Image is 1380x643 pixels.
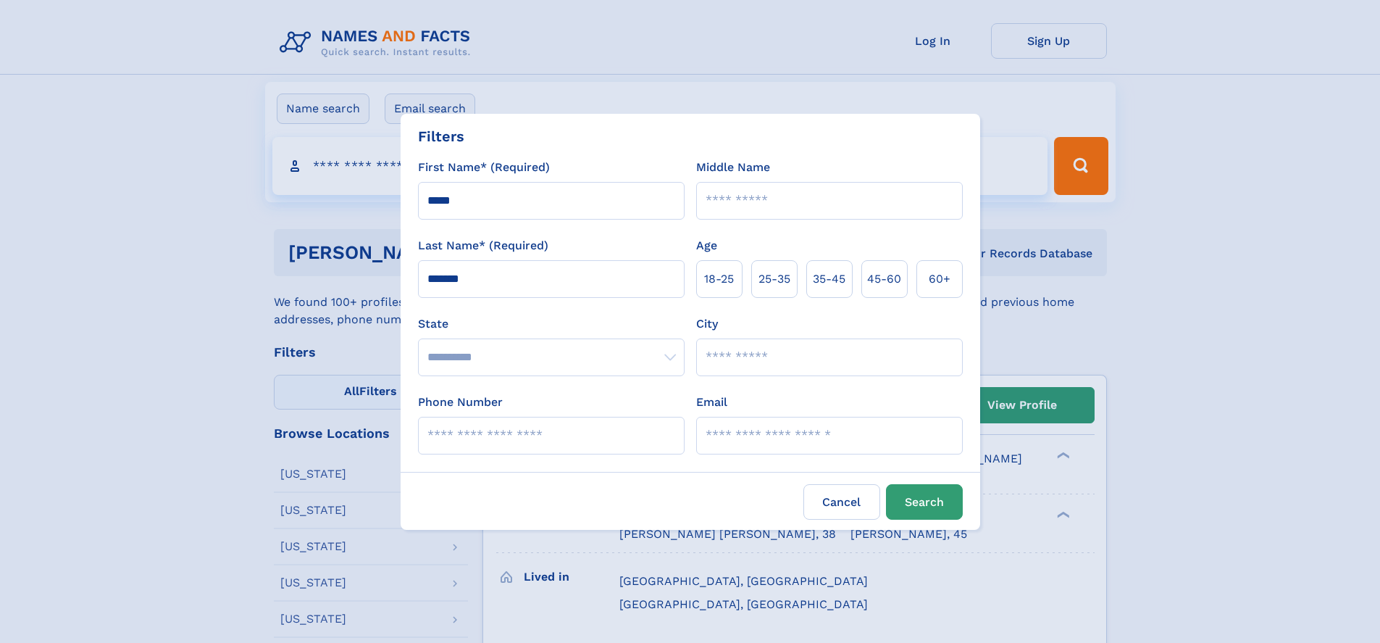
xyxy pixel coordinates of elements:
label: Email [696,394,727,411]
label: Last Name* (Required) [418,237,548,254]
span: 45‑60 [867,270,901,288]
label: State [418,315,685,333]
label: City [696,315,718,333]
label: Middle Name [696,159,770,176]
div: Filters [418,125,464,147]
span: 25‑35 [758,270,790,288]
button: Search [886,484,963,520]
label: Cancel [803,484,880,520]
label: Phone Number [418,394,503,411]
label: Age [696,237,717,254]
span: 35‑45 [813,270,845,288]
span: 60+ [929,270,950,288]
label: First Name* (Required) [418,159,550,176]
span: 18‑25 [704,270,734,288]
